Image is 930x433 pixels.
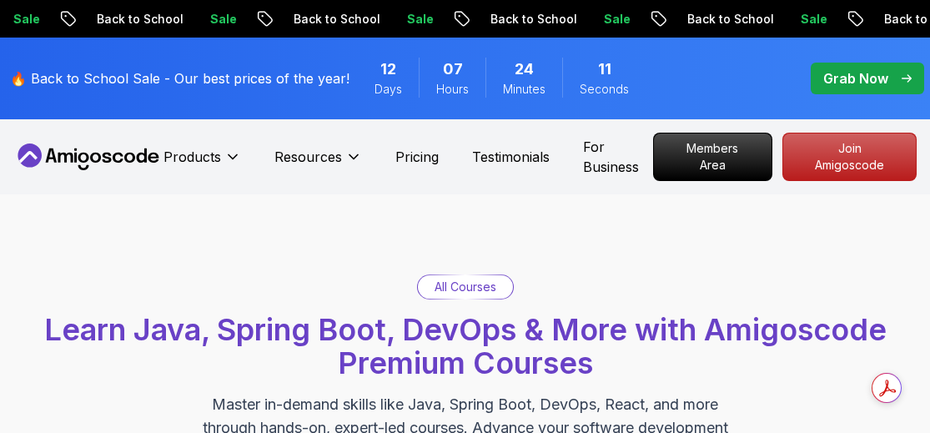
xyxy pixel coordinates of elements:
span: 12 Days [380,58,396,81]
a: Members Area [653,133,772,181]
span: Learn Java, Spring Boot, DevOps & More with Amigoscode Premium Courses [44,311,887,381]
p: Grab Now [823,68,888,88]
span: 24 Minutes [515,58,534,81]
span: Hours [436,81,469,98]
p: Resources [274,147,342,167]
button: Resources [274,147,362,180]
p: Members Area [654,133,772,180]
p: Back to School [269,11,383,28]
p: Back to School [663,11,777,28]
span: 11 Seconds [598,58,611,81]
span: Seconds [580,81,629,98]
p: Sale [777,11,830,28]
p: All Courses [435,279,496,295]
span: Minutes [503,81,545,98]
p: 🔥 Back to School Sale - Our best prices of the year! [10,68,349,88]
span: Days [375,81,402,98]
p: Products [163,147,221,167]
p: Sale [383,11,436,28]
a: Testimonials [472,147,550,167]
a: Join Amigoscode [782,133,917,181]
p: Join Amigoscode [783,133,916,180]
button: Products [163,147,241,180]
a: For Business [583,137,653,177]
p: Sale [186,11,239,28]
span: 7 Hours [443,58,463,81]
a: Pricing [395,147,439,167]
p: Sale [580,11,633,28]
p: Back to School [73,11,186,28]
p: Back to School [466,11,580,28]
